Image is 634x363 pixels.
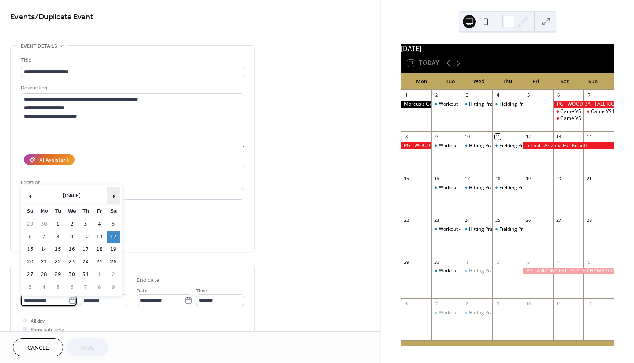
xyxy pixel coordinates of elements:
th: Mo [38,206,51,217]
div: Hitting Practice [462,310,492,317]
div: PG - WOOD BAT FALL KICK-OFF [553,101,614,108]
div: 12 [586,301,592,307]
div: Hitting Practice [469,310,504,317]
div: AI Assistant [39,156,69,165]
div: PG - WOOD BAT FALL KICK-OFF [401,142,431,149]
div: Hitting Practice [469,101,504,108]
td: 4 [38,281,51,293]
div: Workout - MH Fitness [431,268,462,274]
td: 6 [24,231,37,243]
div: Hitting Practice [469,184,504,191]
div: Game VS Mountain Lions 18u [560,108,627,115]
td: 1 [51,218,64,230]
div: Hitting Practice [462,184,492,191]
div: Game VS Stampede [560,115,605,122]
div: 6 [556,92,562,98]
td: 22 [51,256,64,268]
td: 28 [38,269,51,281]
th: Th [79,206,92,217]
td: 3 [79,218,92,230]
div: Fielding Practice - [GEOGRAPHIC_DATA] [499,101,590,108]
td: 24 [79,256,92,268]
td: 29 [51,269,64,281]
th: Su [24,206,37,217]
td: 5 [107,218,120,230]
td: 2 [107,269,120,281]
td: 6 [65,281,78,293]
div: Fielding Practice - [GEOGRAPHIC_DATA] [499,184,590,191]
td: 12 [107,231,120,243]
div: Fielding Practice - Palma Park [492,142,523,149]
td: 16 [65,243,78,255]
td: 30 [65,269,78,281]
div: Hitting Practice [462,226,492,233]
div: 27 [556,217,562,224]
div: Hitting Practice [469,268,504,274]
div: Hitting Practice [469,142,504,149]
th: [DATE] [38,187,106,205]
div: Fielding Practice - Palma Park [492,226,523,233]
div: 8 [403,134,409,140]
div: 29 [403,259,409,265]
div: Workout - MH Fitness [439,226,487,233]
td: 13 [24,243,37,255]
div: Hitting Practice [469,226,504,233]
td: 19 [107,243,120,255]
th: We [65,206,78,217]
div: 2 [495,259,501,265]
td: 9 [65,231,78,243]
div: Mon [407,73,436,90]
span: › [107,188,119,204]
div: Hitting Practice [462,142,492,149]
span: Event details [21,42,57,51]
div: End date [137,276,159,285]
div: Workout - MH Fitness [431,142,462,149]
td: 3 [24,281,37,293]
div: 8 [464,301,470,307]
div: Workout - MH Fitness [431,101,462,108]
div: 12 [525,134,531,140]
div: Workout - MH Fitness [439,184,487,191]
div: Description [21,84,243,92]
div: Workout - MH Fitness [431,310,462,317]
div: 26 [525,217,531,224]
div: Hitting Practice [462,101,492,108]
div: 15 [403,175,409,181]
td: 17 [79,243,92,255]
div: 5 [586,259,592,265]
div: 6 [403,301,409,307]
td: 21 [38,256,51,268]
div: 1 [403,92,409,98]
td: 25 [93,256,106,268]
div: Sun [579,73,607,90]
div: 11 [495,134,501,140]
div: 18 [495,175,501,181]
div: 3 [525,259,531,265]
div: [DATE] [401,44,614,53]
div: PG - ARIZONA FALL STATE CHAMPIONSHIP [523,268,614,274]
button: AI Assistant [24,154,75,165]
th: Sa [107,206,120,217]
div: Fielding Practice - [GEOGRAPHIC_DATA] [499,142,590,149]
div: Tue [436,73,464,90]
span: Cancel [27,344,49,352]
div: 9 [495,301,501,307]
a: Cancel [13,338,63,356]
span: Time [196,287,207,295]
span: ‹ [24,188,36,204]
td: 8 [51,231,64,243]
div: Fielding Practice - Palma Park [492,184,523,191]
div: 1 [464,259,470,265]
div: 7 [434,301,440,307]
div: Wed [464,73,493,90]
div: 25 [495,217,501,224]
div: 14 [586,134,592,140]
span: / Duplicate Event [35,9,93,25]
td: 5 [51,281,64,293]
div: 9 [434,134,440,140]
div: Workout - MH Fitness [431,184,462,191]
span: Show date only [31,325,64,334]
div: Fri [522,73,550,90]
div: Workout - MH Fitness [431,226,462,233]
div: 5 [525,92,531,98]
